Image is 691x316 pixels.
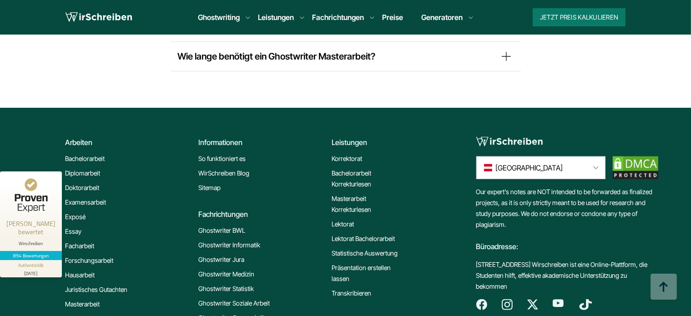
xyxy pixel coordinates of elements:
[66,197,106,208] a: Examensarbeit
[199,153,246,164] a: So funktioniert es
[66,211,86,222] a: Exposé
[553,299,564,307] img: youtube
[199,168,250,179] a: WirSchreiben Blog
[476,186,658,299] div: Our expert's notes are NOT intended to be forwarded as finalized projects, as it is only strictly...
[18,262,44,269] div: Authentizität
[199,182,221,193] a: Sitemap
[199,240,261,251] a: Ghostwriter Informatik
[650,274,677,301] img: button top
[533,8,625,26] button: Jetzt Preis kalkulieren
[66,168,101,179] a: Diplomarbeit
[502,299,513,310] img: instagram
[496,162,563,173] span: [GEOGRAPHIC_DATA]
[199,269,255,280] a: Ghostwriter Medizin
[332,153,363,164] a: Korrektorat
[332,233,395,244] a: Lektorat Bachelorarbeit
[382,13,403,22] a: Preise
[66,153,105,164] a: Bachelorarbeit
[66,270,95,281] a: Hausarbeit
[4,269,58,276] div: [DATE]
[66,241,95,251] a: Facharbeit
[476,299,487,310] img: facebook
[66,10,132,24] img: logo wirschreiben
[66,137,192,148] div: Arbeiten
[421,12,463,23] a: Generatoren
[332,193,405,215] a: Masterarbeit Korrekturlesen
[199,298,270,309] a: Ghostwriter Soziale Arbeit
[199,225,246,236] a: Ghostwriter BWL
[332,168,405,190] a: Bachelorarbeit Korrekturlesen
[258,12,294,23] a: Leistungen
[332,262,405,284] a: Präsentation erstellen lassen
[476,137,543,147] img: logo-footer
[332,219,354,230] a: Lektorat
[484,162,492,173] img: Österreich
[527,299,538,310] img: twitter
[66,255,114,266] a: Forschungsarbeit
[66,226,82,237] a: Essay
[332,248,398,259] a: Statistische Auswertung
[4,241,58,246] div: Wirschreiben
[613,156,658,179] img: dmca
[199,254,245,265] a: Ghostwriter Jura
[178,49,514,64] summary: Wie lange benötigt ein Ghostwriter Masterarbeit?
[66,299,100,310] a: Masterarbeit
[66,284,128,295] a: Juristisches Gutachten
[332,288,372,299] a: Transkribieren
[332,137,458,148] div: Leistungen
[578,299,593,310] img: tiktok
[476,230,658,259] div: Büroadresse:
[199,209,325,220] div: Fachrichtungen
[198,12,240,23] a: Ghostwriting
[199,137,325,148] div: Informationen
[312,12,364,23] a: Fachrichtungen
[199,283,254,294] a: Ghostwriter Statistik
[66,182,100,193] a: Doktorarbeit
